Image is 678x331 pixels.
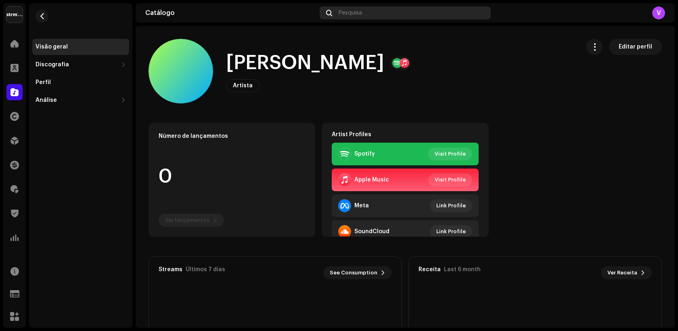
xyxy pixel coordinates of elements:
[609,39,662,55] button: Editar perfil
[354,177,389,183] div: Apple Music
[339,10,362,16] span: Pesquisa
[435,172,466,188] span: Visit Profile
[619,39,652,55] span: Editar perfil
[419,266,441,273] div: Receita
[186,266,225,273] div: Últimos 7 dias
[436,223,466,240] span: Link Profile
[430,225,472,238] button: Link Profile
[6,6,23,23] img: 408b884b-546b-4518-8448-1008f9c76b02
[32,74,129,91] re-m-nav-item: Perfil
[36,61,69,68] div: Discografia
[226,50,384,76] h1: [PERSON_NAME]
[145,10,316,16] div: Catálogo
[330,265,377,281] span: See Consumption
[149,123,315,237] re-o-card-data: Número de lançamentos
[332,131,371,138] strong: Artist Profiles
[428,173,472,186] button: Visit Profile
[36,97,57,103] div: Análise
[323,266,392,279] button: See Consumption
[32,57,129,73] re-m-nav-dropdown: Discografia
[436,198,466,214] span: Link Profile
[430,199,472,212] button: Link Profile
[607,265,637,281] span: Ver Receita
[601,266,652,279] button: Ver Receita
[652,6,665,19] div: V
[435,146,466,162] span: Visit Profile
[32,39,129,55] re-m-nav-item: Visão geral
[354,151,375,157] div: Spotify
[159,266,182,273] div: Streams
[428,148,472,160] button: Visit Profile
[354,202,369,209] div: Meta
[36,79,51,86] div: Perfil
[354,228,389,235] div: SoundCloud
[36,44,68,50] div: Visão geral
[233,83,253,89] span: Artista
[32,92,129,108] re-m-nav-dropdown: Análise
[444,266,481,273] div: Last 6 month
